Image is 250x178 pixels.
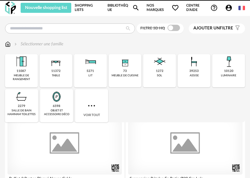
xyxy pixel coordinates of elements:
[193,26,233,31] span: filtre
[193,26,220,30] span: Ajouter un
[132,4,140,12] span: Magnify icon
[14,89,29,104] img: Salle%20de%20bain.png
[88,74,92,77] div: lit
[13,41,18,47] img: svg+xml;base64,PHN2ZyB3aWR0aD0iMTYiIGhlaWdodD0iMTYiIHZpZXdCb3g9IjAgMCAxNiAxNiIgZmlsbD0ibm9uZSIgeG...
[224,69,233,73] div: 10120
[190,74,199,77] div: assise
[157,74,162,77] div: sol
[112,74,138,77] div: meuble de cuisine
[7,109,36,116] div: salle de bain hammam toilettes
[210,4,218,12] span: Help Circle Outline icon
[172,4,179,12] span: Heart Outline icon
[152,54,167,69] img: Sol.png
[21,3,71,13] button: Nouvelle shopping list
[225,4,235,12] span: Account Circle icon
[107,3,139,13] a: BibliothèqueMagnify icon
[49,89,64,104] img: Miroir.png
[156,69,163,73] div: 1272
[75,89,108,122] div: Voir tout
[117,54,132,69] img: Rangement.png
[7,74,36,81] div: meuble de rangement
[48,54,63,69] img: Table.png
[5,2,16,14] img: OXP
[52,74,60,77] div: table
[83,54,98,69] img: Literie.png
[187,54,202,69] img: Assise.png
[87,69,94,73] div: 5271
[225,4,232,12] span: Account Circle icon
[221,54,236,69] img: Luminaire.png
[238,5,245,11] img: fr
[17,69,26,73] div: 11087
[221,74,236,77] div: luminaire
[186,3,218,13] span: Centre d'aideHelp Circle Outline icon
[5,41,11,47] img: svg+xml;base64,PHN2ZyB3aWR0aD0iMTYiIGhlaWdodD0iMTciIHZpZXdCb3g9IjAgMCAxNiAxNyIgZmlsbD0ibm9uZSIgeG...
[25,6,67,10] span: Nouvelle shopping list
[233,26,240,31] span: Filter icon
[123,69,127,73] div: 73
[13,41,63,47] div: Sélectionner une famille
[18,104,25,108] div: 2279
[14,54,29,69] img: Meuble%20de%20rangement.png
[147,3,179,13] span: Nos marques
[51,69,61,73] div: 11372
[42,109,71,116] div: objet et accessoire déco
[87,101,97,111] img: more.7b13dc1.svg
[53,104,60,108] div: 6598
[189,23,245,33] button: Ajouter unfiltre Filter icon
[75,3,101,13] a: Shopping Lists
[140,26,165,30] span: Filtre 3D HQ
[189,69,199,73] div: 39253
